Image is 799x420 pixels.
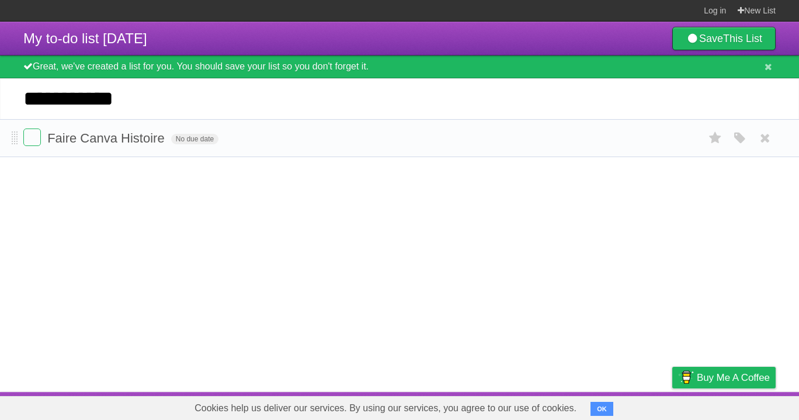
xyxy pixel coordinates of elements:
[672,27,776,50] a: SaveThis List
[702,395,776,417] a: Suggest a feature
[672,367,776,388] a: Buy me a coffee
[590,402,613,416] button: OK
[171,134,218,144] span: No due date
[23,30,147,46] span: My to-do list [DATE]
[723,33,762,44] b: This List
[678,367,694,387] img: Buy me a coffee
[183,397,588,420] span: Cookies help us deliver our services. By using our services, you agree to our use of cookies.
[23,129,41,146] label: Done
[704,129,727,148] label: Star task
[657,395,687,417] a: Privacy
[697,367,770,388] span: Buy me a coffee
[47,131,168,145] span: Faire Canva Histoire
[517,395,541,417] a: About
[617,395,643,417] a: Terms
[555,395,603,417] a: Developers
